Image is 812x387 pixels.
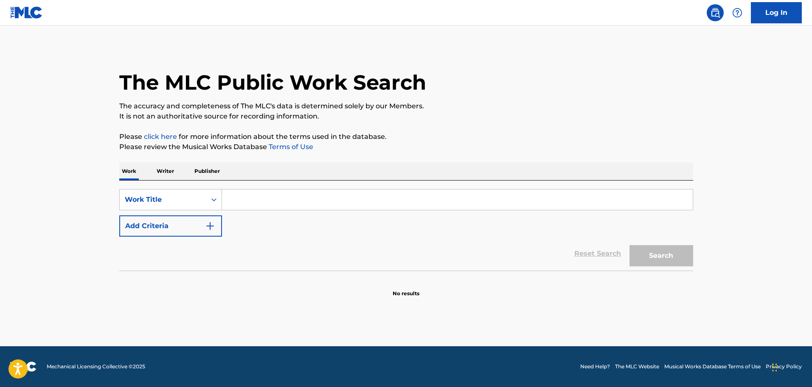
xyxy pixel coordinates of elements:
[119,142,693,152] p: Please review the Musical Works Database
[119,111,693,121] p: It is not an authoritative source for recording information.
[729,4,746,21] div: Help
[615,363,659,370] a: The MLC Website
[119,162,139,180] p: Work
[393,280,419,297] p: No results
[119,189,693,271] form: Search Form
[10,362,37,372] img: logo
[144,133,177,141] a: click here
[10,6,43,19] img: MLC Logo
[751,2,802,23] a: Log In
[707,4,724,21] a: Public Search
[710,8,720,18] img: search
[119,132,693,142] p: Please for more information about the terms used in the database.
[154,162,177,180] p: Writer
[119,215,222,237] button: Add Criteria
[770,346,812,387] iframe: Chat Widget
[125,195,201,205] div: Work Title
[119,101,693,111] p: The accuracy and completeness of The MLC's data is determined solely by our Members.
[732,8,742,18] img: help
[119,70,426,95] h1: The MLC Public Work Search
[580,363,610,370] a: Need Help?
[47,363,145,370] span: Mechanical Licensing Collective © 2025
[267,143,313,151] a: Terms of Use
[192,162,222,180] p: Publisher
[664,363,761,370] a: Musical Works Database Terms of Use
[772,355,777,380] div: Drag
[766,363,802,370] a: Privacy Policy
[205,221,215,231] img: 9d2ae6d4665cec9f34b9.svg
